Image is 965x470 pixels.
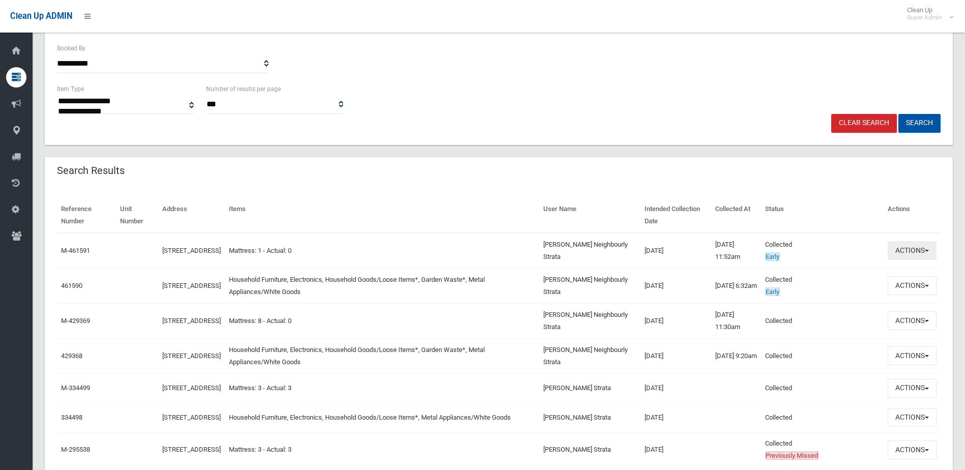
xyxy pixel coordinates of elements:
button: Actions [888,241,937,260]
td: Mattress: 1 - Actual: 0 [225,233,539,269]
a: [STREET_ADDRESS] [162,414,221,421]
td: [DATE] [640,432,711,467]
header: Search Results [45,161,137,181]
small: Super Admin [907,14,942,21]
th: Actions [884,198,941,233]
td: Collected [761,373,884,403]
a: Clear Search [831,114,897,133]
td: [PERSON_NAME] Neighbourly Strata [539,233,640,269]
td: Household Furniture, Electronics, Household Goods/Loose Items*, Garden Waste*, Metal Appliances/W... [225,338,539,373]
th: Intended Collection Date [640,198,711,233]
td: [DATE] [640,268,711,303]
td: [PERSON_NAME] Neighbourly Strata [539,338,640,373]
button: Actions [888,311,937,330]
a: 334498 [61,414,82,421]
td: [PERSON_NAME] Strata [539,403,640,432]
td: Collected [761,303,884,338]
td: Household Furniture, Electronics, Household Goods/Loose Items*, Metal Appliances/White Goods [225,403,539,432]
span: Clean Up ADMIN [10,11,72,21]
td: Collected [761,432,884,467]
th: Address [158,198,225,233]
td: [DATE] 6:32am [711,268,761,303]
span: Early [765,252,780,261]
label: Item Type [57,83,84,95]
td: Mattress: 3 - Actual: 3 [225,432,539,467]
a: [STREET_ADDRESS] [162,282,221,289]
label: Booked By [57,43,85,54]
a: [STREET_ADDRESS] [162,446,221,453]
a: M-429369 [61,317,90,325]
button: Actions [888,276,937,295]
td: [DATE] 9:20am [711,338,761,373]
a: 429368 [61,352,82,360]
td: Mattress: 8 - Actual: 0 [225,303,539,338]
th: Reference Number [57,198,116,233]
td: [DATE] [640,303,711,338]
th: Unit Number [116,198,158,233]
button: Actions [888,408,937,427]
td: [PERSON_NAME] Neighbourly Strata [539,303,640,338]
td: Collected [761,403,884,432]
span: Previously Missed [765,451,818,460]
label: Number of results per page [206,83,281,95]
th: Status [761,198,884,233]
th: User Name [539,198,640,233]
a: [STREET_ADDRESS] [162,384,221,392]
td: [DATE] 11:52am [711,233,761,269]
a: M-461591 [61,247,90,254]
button: Search [898,114,941,133]
td: Collected [761,338,884,373]
span: Clean Up [902,6,952,21]
th: Collected At [711,198,761,233]
td: Household Furniture, Electronics, Household Goods/Loose Items*, Garden Waste*, Metal Appliances/W... [225,268,539,303]
td: [DATE] 11:30am [711,303,761,338]
th: Items [225,198,539,233]
td: [PERSON_NAME] Neighbourly Strata [539,268,640,303]
td: Collected [761,233,884,269]
button: Actions [888,379,937,398]
a: M-334499 [61,384,90,392]
a: [STREET_ADDRESS] [162,352,221,360]
td: [DATE] [640,403,711,432]
td: [PERSON_NAME] Strata [539,373,640,403]
a: M-295538 [61,446,90,453]
button: Actions [888,440,937,459]
a: [STREET_ADDRESS] [162,247,221,254]
td: [DATE] [640,233,711,269]
td: [DATE] [640,338,711,373]
button: Actions [888,346,937,365]
td: [PERSON_NAME] Strata [539,432,640,467]
span: Early [765,287,780,296]
a: 461590 [61,282,82,289]
a: [STREET_ADDRESS] [162,317,221,325]
td: [DATE] [640,373,711,403]
td: Mattress: 3 - Actual: 3 [225,373,539,403]
td: Collected [761,268,884,303]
